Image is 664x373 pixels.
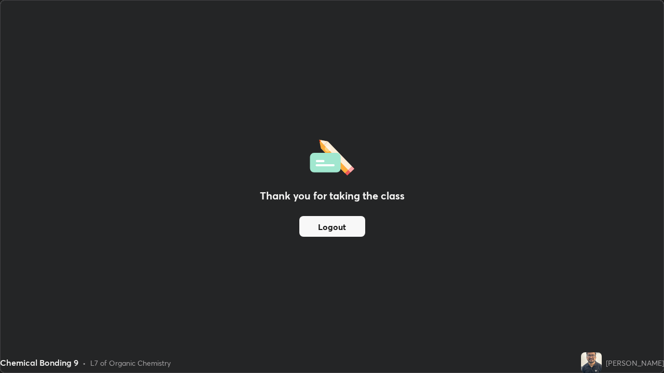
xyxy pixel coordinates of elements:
[310,136,354,176] img: offlineFeedback.1438e8b3.svg
[82,357,86,368] div: •
[606,357,664,368] div: [PERSON_NAME]
[581,352,602,373] img: 8aca7005bdf34aeda6799b687e6e9637.jpg
[299,216,365,237] button: Logout
[90,357,171,368] div: L7 of Organic Chemistry
[260,188,405,204] h2: Thank you for taking the class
